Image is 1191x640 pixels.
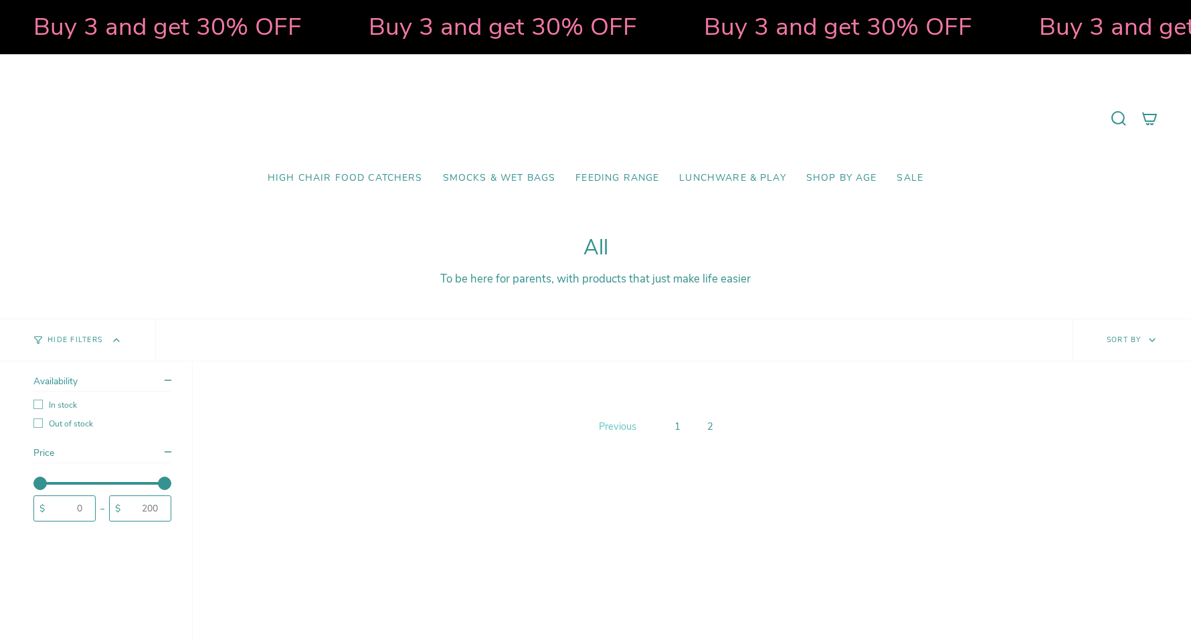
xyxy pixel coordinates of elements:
[48,501,95,515] input: 0
[796,163,887,194] a: Shop by Age
[33,236,1158,260] h1: All
[96,505,109,512] div: -
[33,447,54,459] span: Price
[33,447,171,463] summary: Price
[33,418,171,429] label: Out of stock
[575,173,659,184] span: Feeding Range
[363,10,632,44] strong: Buy 3 and get 30% OFF
[48,337,102,344] span: Hide Filters
[595,416,640,436] a: Previous
[599,420,636,433] span: Previous
[480,74,711,163] a: Mumma’s Little Helpers
[565,163,669,194] a: Feeding Range
[33,375,171,392] summary: Availability
[1107,335,1141,345] span: Sort by
[806,173,877,184] span: Shop by Age
[433,163,566,194] a: Smocks & Wet Bags
[699,10,967,44] strong: Buy 3 and get 30% OFF
[39,502,45,515] span: $
[28,10,296,44] strong: Buy 3 and get 30% OFF
[268,173,423,184] span: High Chair Food Catchers
[679,173,786,184] span: Lunchware & Play
[443,173,556,184] span: Smocks & Wet Bags
[669,163,796,194] a: Lunchware & Play
[115,502,120,515] span: $
[1073,319,1191,361] button: Sort by
[887,163,933,194] a: SALE
[440,271,751,287] span: To be here for parents, with products that just make life easier
[124,501,171,515] input: 200
[33,375,78,388] span: Availability
[897,173,923,184] span: SALE
[702,417,719,436] a: 2
[33,400,171,410] label: In stock
[258,163,433,194] a: High Chair Food Catchers
[669,417,686,436] a: 1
